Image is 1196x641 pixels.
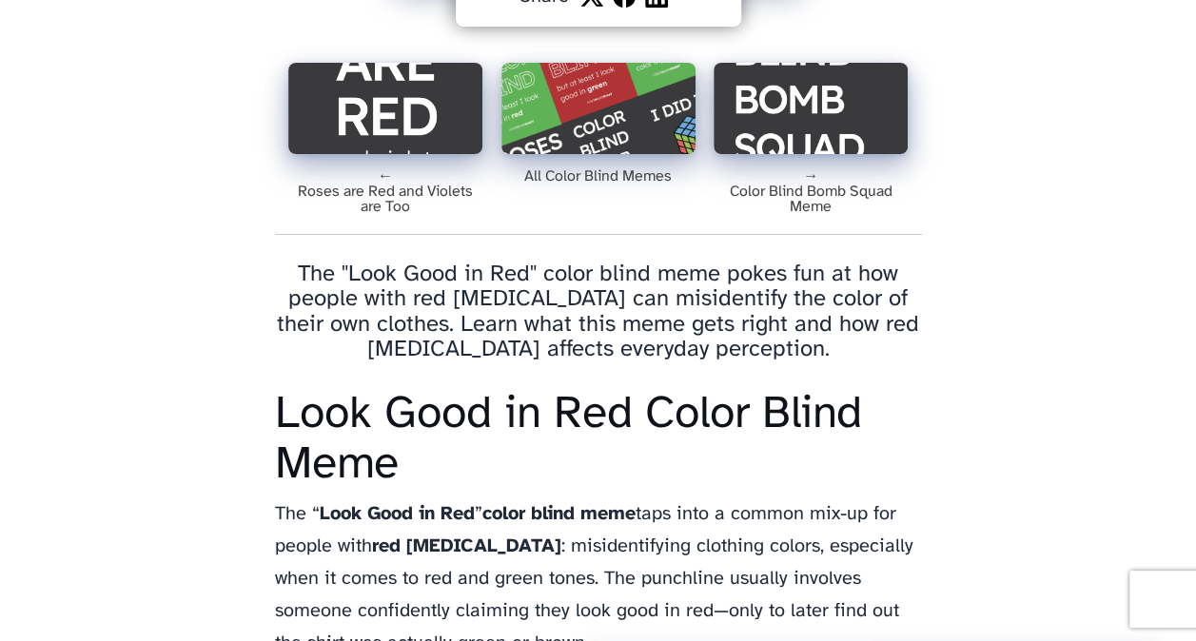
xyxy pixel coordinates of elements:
[320,504,475,524] strong: Look Good in Red
[714,63,908,215] a: →Color Blind Bomb Squad Meme
[501,63,696,185] a: All Color Blind Memes
[275,390,922,491] h1: Look Good in Red Color Blind Meme
[275,262,922,363] p: The "Look Good in Red" color blind meme pokes fun at how people with red [MEDICAL_DATA] can misid...
[372,536,561,556] strong: red [MEDICAL_DATA]
[714,63,908,154] img: Color Blind Bomb Squad Meme
[482,504,636,524] strong: color blind meme
[288,63,482,154] img: Roses are Red and Violets are Too
[501,63,696,154] img: All Color Blind Memes
[288,63,482,215] a: ←Roses are Red and Violets are Too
